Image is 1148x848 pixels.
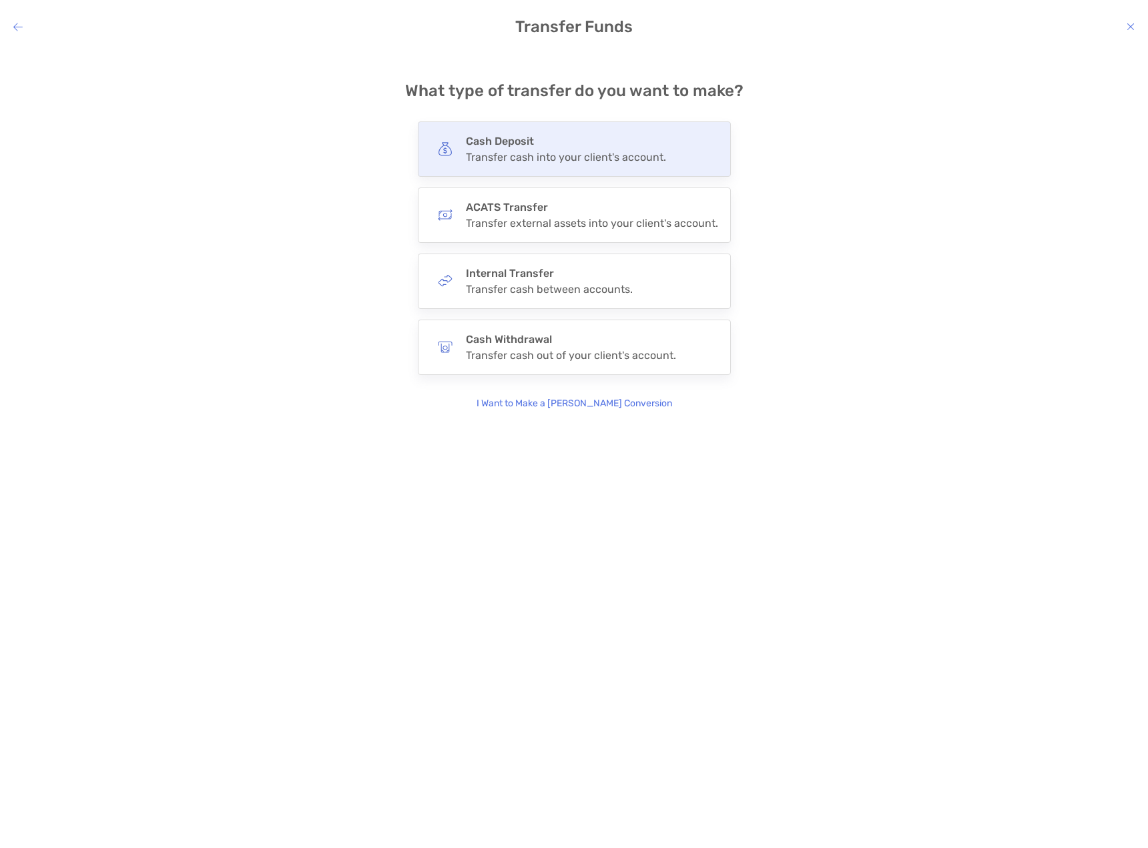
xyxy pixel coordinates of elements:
[466,267,633,280] h4: Internal Transfer
[466,333,676,346] h4: Cash Withdrawal
[466,201,718,214] h4: ACATS Transfer
[438,340,453,354] img: button icon
[438,207,453,222] img: button icon
[405,81,744,100] h4: What type of transfer do you want to make?
[466,151,666,163] div: Transfer cash into your client's account.
[438,274,453,288] img: button icon
[466,283,633,296] div: Transfer cash between accounts.
[466,349,676,362] div: Transfer cash out of your client's account.
[466,135,666,147] h4: Cash Deposit
[438,141,453,156] img: button icon
[477,396,672,411] p: I Want to Make a [PERSON_NAME] Conversion
[466,217,718,230] div: Transfer external assets into your client's account.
